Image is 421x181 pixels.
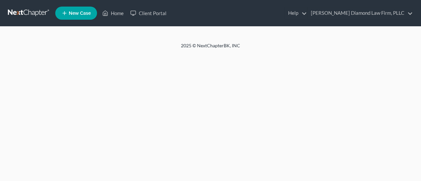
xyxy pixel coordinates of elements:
div: 2025 © NextChapterBK, INC [23,42,398,54]
new-legal-case-button: New Case [55,7,97,20]
a: Home [99,7,127,19]
a: Help [285,7,307,19]
a: [PERSON_NAME] Diamond Law Firm, PLLC [308,7,413,19]
a: Client Portal [127,7,170,19]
